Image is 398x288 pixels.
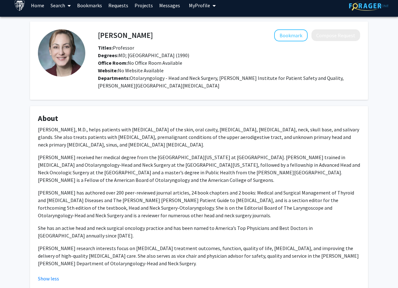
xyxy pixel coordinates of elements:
b: Departments: [98,75,130,81]
span: No Office Room Available [98,60,182,66]
p: She has an active head and neck surgical oncology practice and has been named to America’s Top Ph... [38,224,360,239]
span: No Website Available [98,67,164,74]
span: Professor [98,45,134,51]
button: Show less [38,275,59,282]
b: Website: [98,67,118,74]
img: Profile Picture [38,29,85,77]
b: Office Room: [98,60,128,66]
span: MD; [GEOGRAPHIC_DATA] (1990) [98,52,189,58]
span: My Profile [189,2,210,9]
p: [PERSON_NAME] research interests focus on [MEDICAL_DATA] treatment outcomes, function, quality of... [38,244,360,267]
p: [PERSON_NAME], M.D., helps patients with [MEDICAL_DATA] of the skin, oral cavity, [MEDICAL_DATA],... [38,126,360,148]
button: Add Christine Gourin to Bookmarks [274,29,308,41]
p: [PERSON_NAME] received her medical degree from the [GEOGRAPHIC_DATA][US_STATE] at [GEOGRAPHIC_DAT... [38,153,360,184]
b: Degrees: [98,52,118,58]
h4: About [38,114,360,123]
iframe: Chat [5,260,27,283]
p: [PERSON_NAME] has authored over 200 peer-reviewed journal articles, 24 book chapters and 2 books:... [38,189,360,219]
h4: [PERSON_NAME] [98,29,153,41]
button: Compose Request to Christine Gourin [311,29,360,41]
b: Titles: [98,45,113,51]
img: ForagerOne Logo [349,1,389,11]
span: Otolaryngology - Head and Neck Surgery, [PERSON_NAME] Institute for Patient Safety and Quality, [... [98,75,344,89]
